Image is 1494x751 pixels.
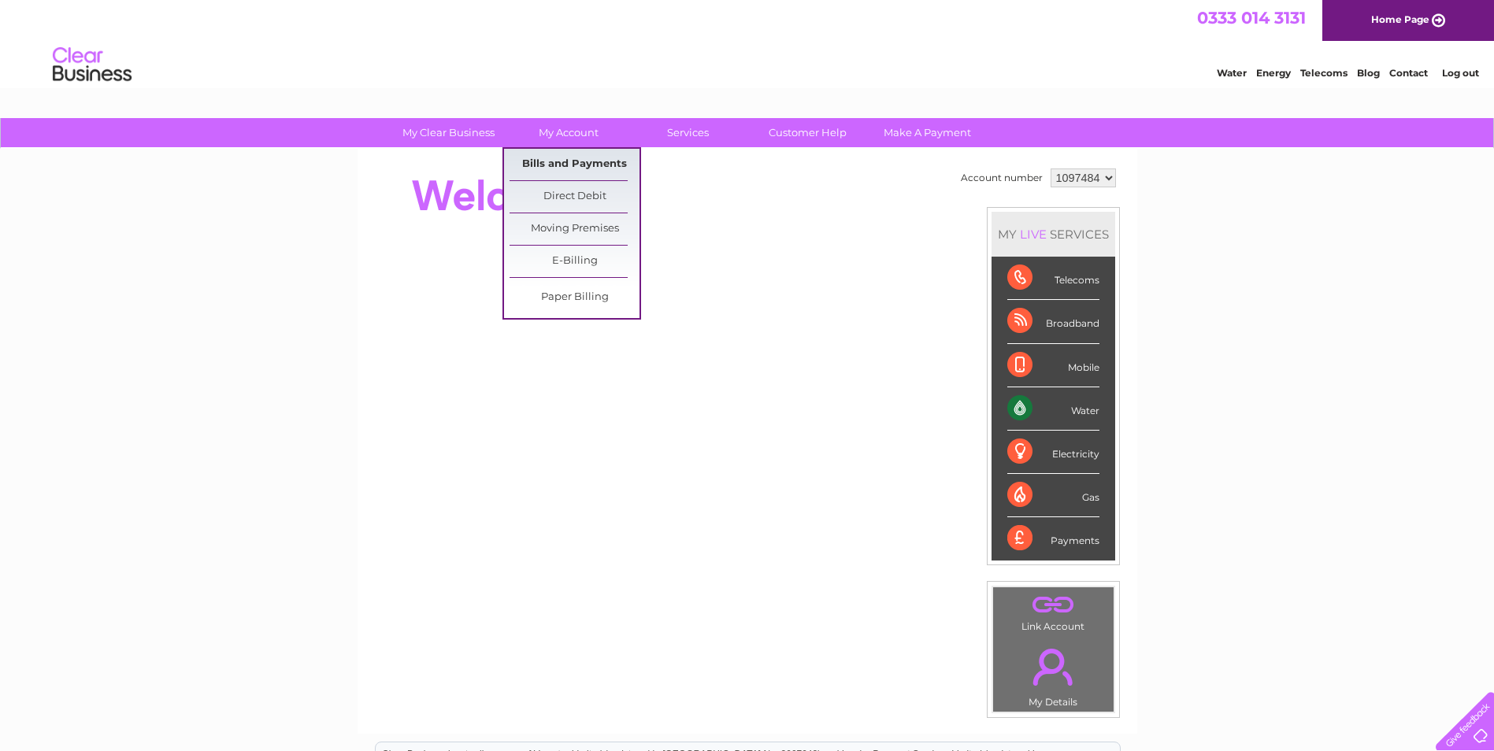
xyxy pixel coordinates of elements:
[1357,67,1380,79] a: Blog
[957,165,1047,191] td: Account number
[1007,474,1099,517] div: Gas
[992,586,1114,636] td: Link Account
[1007,431,1099,474] div: Electricity
[1389,67,1428,79] a: Contact
[1300,67,1348,79] a: Telecoms
[510,213,639,245] a: Moving Premises
[623,118,753,147] a: Services
[376,9,1120,76] div: Clear Business is a trading name of Verastar Limited (registered in [GEOGRAPHIC_DATA] No. 3667643...
[510,282,639,313] a: Paper Billing
[510,149,639,180] a: Bills and Payments
[992,212,1115,257] div: MY SERVICES
[1007,257,1099,300] div: Telecoms
[992,635,1114,712] td: My Details
[1007,300,1099,343] div: Broadband
[997,639,1110,694] a: .
[384,118,513,147] a: My Clear Business
[510,246,639,277] a: E-Billing
[1256,67,1291,79] a: Energy
[1017,227,1050,242] div: LIVE
[1217,67,1247,79] a: Water
[862,118,992,147] a: Make A Payment
[503,118,633,147] a: My Account
[743,118,873,147] a: Customer Help
[52,41,132,89] img: logo.png
[1007,387,1099,431] div: Water
[1442,67,1479,79] a: Log out
[1007,517,1099,560] div: Payments
[510,181,639,213] a: Direct Debit
[1007,344,1099,387] div: Mobile
[1197,8,1306,28] a: 0333 014 3131
[997,591,1110,619] a: .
